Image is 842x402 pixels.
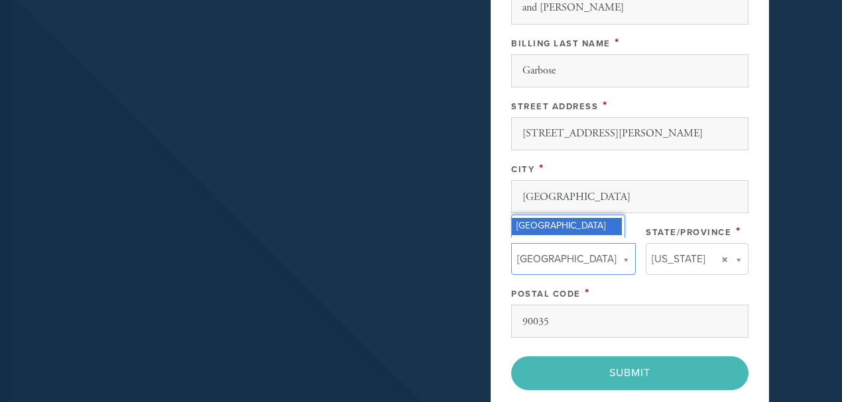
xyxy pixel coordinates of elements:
div: [GEOGRAPHIC_DATA] [512,218,622,235]
label: City [511,164,534,175]
label: Postal Code [511,289,581,299]
span: [GEOGRAPHIC_DATA] [517,250,617,268]
span: This field is required. [615,35,620,50]
span: This field is required. [539,161,544,176]
span: This field is required. [585,285,590,300]
span: This field is required. [603,98,608,113]
span: [US_STATE] [652,250,705,268]
label: Street Address [511,101,598,112]
label: Billing Last Name [511,38,611,49]
a: [US_STATE] [646,243,749,275]
span: This field is required. [736,224,741,238]
label: State/Province [646,227,731,238]
a: [GEOGRAPHIC_DATA] [511,243,636,275]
